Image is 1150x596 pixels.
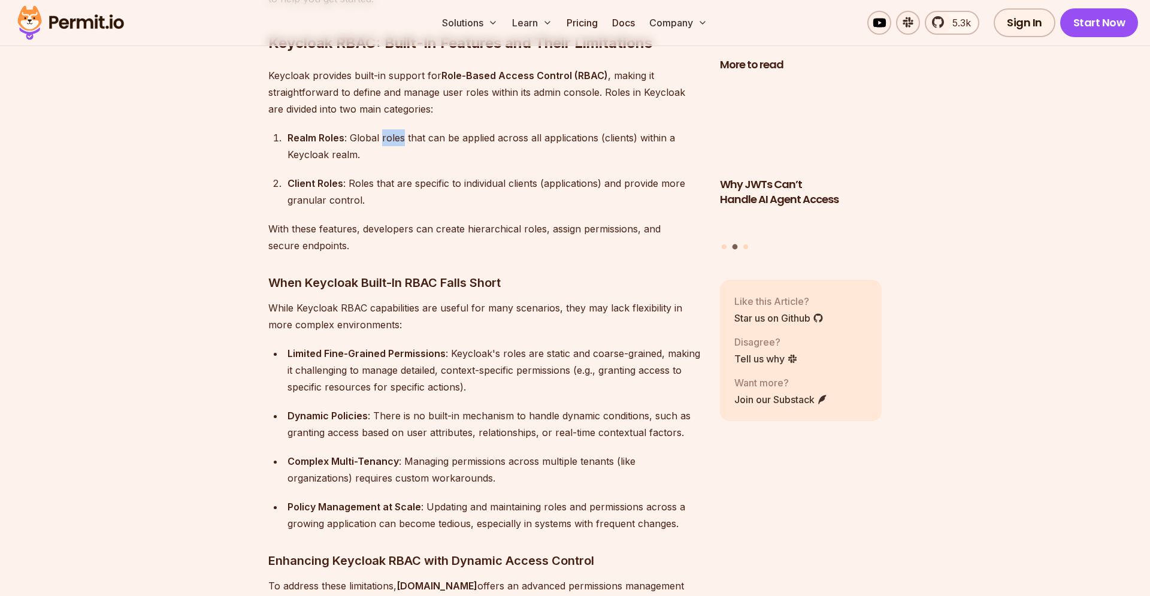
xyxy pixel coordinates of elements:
[507,11,557,35] button: Learn
[644,11,712,35] button: Company
[268,551,701,570] h3: Enhancing Keycloak RBAC with Dynamic Access Control
[720,177,882,207] h3: Why JWTs Can’t Handle AI Agent Access
[562,11,603,35] a: Pricing
[945,16,971,30] span: 5.3k
[720,80,882,252] div: Posts
[268,67,701,117] p: Keycloak provides built-in support for , making it straightforward to define and manage user role...
[287,410,368,422] strong: Dynamic Policies
[397,580,477,592] strong: [DOMAIN_NAME]
[720,80,882,237] li: 2 of 3
[287,455,399,467] strong: Complex Multi-Tenancy
[733,244,738,250] button: Go to slide 2
[441,69,608,81] strong: Role-Based Access Control (RBAC)
[268,220,701,254] p: With these features, developers can create hierarchical roles, assign permissions, and secure end...
[287,407,701,441] div: : There is no built-in mechanism to handle dynamic conditions, such as granting access based on u...
[734,392,828,407] a: Join our Substack
[925,11,979,35] a: 5.3k
[287,132,344,144] strong: Realm Roles
[287,498,701,532] div: : Updating and maintaining roles and permissions across a growing application can become tedious,...
[734,335,798,349] p: Disagree?
[734,352,798,366] a: Tell us why
[268,299,701,333] p: While Keycloak RBAC capabilities are useful for many scenarios, they may lack flexibility in more...
[722,244,727,249] button: Go to slide 1
[12,2,129,43] img: Permit logo
[734,311,824,325] a: Star us on Github
[287,501,421,513] strong: Policy Management at Scale
[734,376,828,390] p: Want more?
[720,80,882,171] img: Why JWTs Can’t Handle AI Agent Access
[287,347,446,359] strong: Limited Fine-Grained Permissions
[994,8,1055,37] a: Sign In
[287,453,701,486] div: : Managing permissions across multiple tenants (like organizations) requires custom workarounds.
[268,273,701,292] h3: When Keycloak Built-In RBAC Falls Short
[720,58,882,72] h2: More to read
[743,244,748,249] button: Go to slide 3
[734,294,824,308] p: Like this Article?
[1060,8,1139,37] a: Start Now
[607,11,640,35] a: Docs
[287,177,343,189] strong: Client Roles
[287,129,701,163] div: : Global roles that can be applied across all applications (clients) within a Keycloak realm.
[437,11,503,35] button: Solutions
[287,175,701,208] div: : Roles that are specific to individual clients (applications) and provide more granular control.
[287,345,701,395] div: : Keycloak's roles are static and coarse-grained, making it challenging to manage detailed, conte...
